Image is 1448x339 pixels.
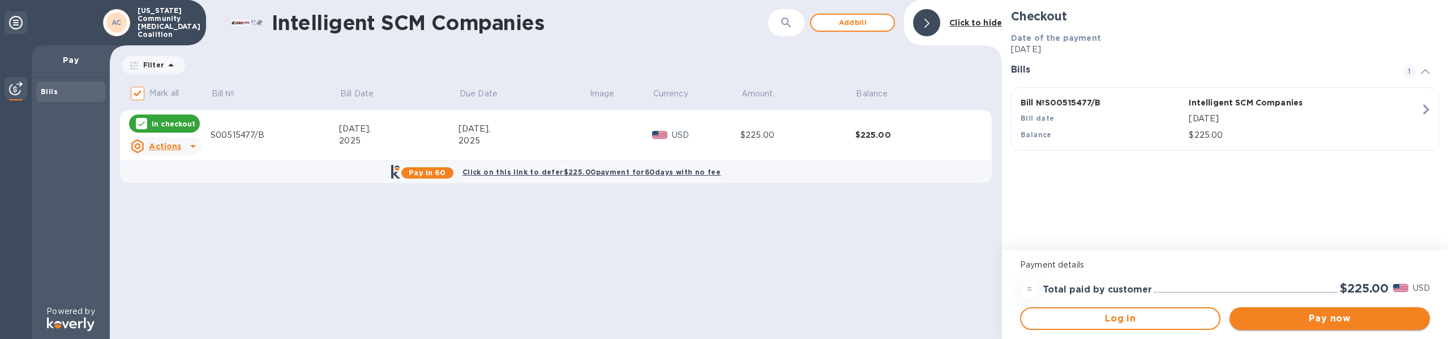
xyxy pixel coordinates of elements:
[1189,97,1352,108] p: Intelligent SCM Companies
[152,119,195,129] p: In checkout
[47,317,95,331] img: Logo
[1021,97,1184,108] p: Bill № S00515477/B
[820,16,885,29] span: Add bill
[212,88,250,100] span: Bill №
[149,142,181,151] u: Actions
[653,88,688,100] p: Currency
[459,135,589,147] div: 2025
[1020,259,1430,271] p: Payment details
[460,88,498,100] p: Due Date
[742,88,788,100] span: Amount
[459,123,589,135] div: [DATE],
[462,168,721,176] b: Click on this link to defer $225.00 payment for 60 days with no fee
[590,88,615,100] p: Image
[139,60,164,70] p: Filter
[211,129,339,141] div: S00515477/B
[855,129,970,141] div: $225.00
[340,88,388,100] span: Bill Date
[46,306,95,317] p: Powered by
[112,18,122,27] b: AC
[1393,284,1408,292] img: USD
[1043,285,1152,295] h3: Total paid by customer
[1020,280,1038,298] div: =
[339,123,459,135] div: [DATE],
[212,88,235,100] p: Bill №
[272,11,768,35] h1: Intelligent SCM Companies
[149,87,179,99] p: Mark all
[1403,65,1416,78] span: 1
[340,88,374,100] p: Bill Date
[460,88,512,100] span: Due Date
[1011,65,1389,75] h3: Bills
[41,54,101,66] p: Pay
[672,129,740,141] p: USD
[810,14,895,32] button: Addbill
[1239,312,1421,325] span: Pay now
[1011,44,1439,56] p: [DATE]
[1020,307,1220,330] button: Log in
[409,168,445,177] b: Pay in 60
[1021,114,1055,122] b: Bill date
[652,131,667,139] img: USD
[742,88,773,100] p: Amount
[949,18,1002,27] b: Click to hide
[41,87,58,96] b: Bills
[1189,129,1420,141] p: $225.00
[138,7,194,39] p: [US_STATE] Community [MEDICAL_DATA] Coalition
[339,135,459,147] div: 2025
[1030,312,1210,325] span: Log in
[740,129,855,141] div: $225.00
[1011,33,1101,43] b: Date of the payment
[1011,87,1439,151] button: Bill №S00515477/BIntelligent SCM CompaniesBill date[DATE]Balance$225.00
[1189,113,1420,125] p: [DATE]
[1229,307,1430,330] button: Pay now
[1413,282,1430,294] p: USD
[1340,281,1389,295] h2: $225.00
[856,88,888,100] p: Balance
[856,88,902,100] span: Balance
[1021,130,1052,139] b: Balance
[1011,9,1439,23] h2: Checkout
